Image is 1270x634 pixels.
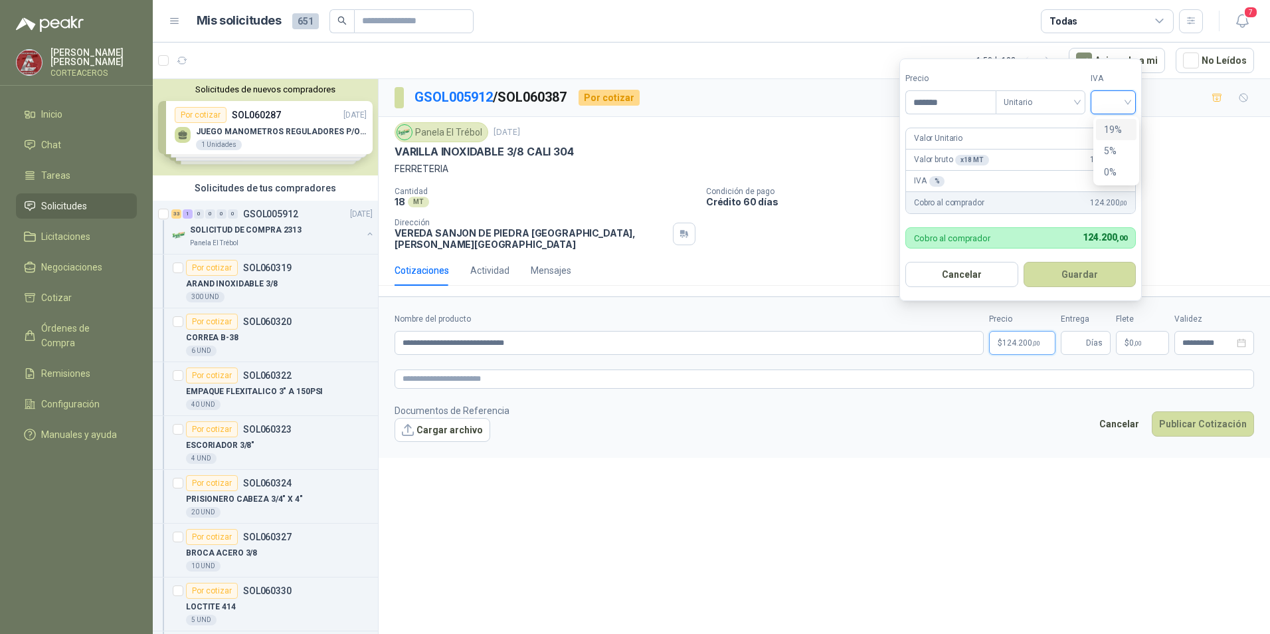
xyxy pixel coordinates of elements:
[1069,48,1165,73] button: Asignado a mi
[153,362,378,416] a: Por cotizarSOL060322EMPAQUE FLEXITALICO 3" A 150PSI40 UND
[395,218,668,227] p: Dirección
[186,453,217,464] div: 4 UND
[905,72,996,85] label: Precio
[243,371,292,380] p: SOL060322
[186,314,238,330] div: Por cotizar
[186,332,238,344] p: CORREA B-38
[41,321,124,350] span: Órdenes de Compra
[186,399,221,410] div: 40 UND
[186,601,236,613] p: LOCTITE 414
[989,313,1055,326] label: Precio
[1096,119,1136,140] div: 19%
[1116,331,1169,355] p: $ 0,00
[186,529,238,545] div: Por cotizar
[171,209,181,219] div: 33
[190,224,302,237] p: SOLICITUD DE COMPRA 2313
[1086,332,1103,354] span: Días
[228,209,238,219] div: 0
[579,90,640,106] div: Por cotizar
[395,263,449,278] div: Cotizaciones
[395,122,488,142] div: Panela El Trébol
[414,89,493,105] a: GSOL005912
[186,346,217,356] div: 6 UND
[1083,232,1127,243] span: 124.200
[1049,14,1077,29] div: Todas
[1092,411,1146,437] button: Cancelar
[186,278,278,290] p: ARAND INOXIDABLE 3/8
[190,238,238,249] p: Panela El Trébol
[395,418,490,442] button: Cargar archivo
[153,255,378,308] a: Por cotizarSOL060319ARAND INOXIDABLE 3/8300 UND
[17,50,42,75] img: Company Logo
[350,208,373,221] p: [DATE]
[243,317,292,326] p: SOL060320
[16,422,137,447] a: Manuales y ayuda
[1104,165,1129,179] div: 0%
[41,366,90,381] span: Remisiones
[16,16,84,32] img: Logo peakr
[243,425,292,434] p: SOL060323
[494,126,520,139] p: [DATE]
[1119,199,1127,207] span: ,00
[1090,197,1127,209] span: 124.200
[16,224,137,249] a: Licitaciones
[41,138,61,152] span: Chat
[16,102,137,127] a: Inicio
[955,155,988,165] div: x 18 MT
[186,368,238,383] div: Por cotizar
[1032,340,1040,347] span: ,00
[153,308,378,362] a: Por cotizarSOL060320CORREA B-386 UND
[153,524,378,578] a: Por cotizarSOL060327BROCA ACERO 3/810 UND
[50,48,137,66] p: [PERSON_NAME] [PERSON_NAME]
[153,175,378,201] div: Solicitudes de tus compradores
[914,154,989,166] p: Valor bruto
[395,227,668,250] p: VEREDA SANJON DE PIEDRA [GEOGRAPHIC_DATA] , [PERSON_NAME][GEOGRAPHIC_DATA]
[194,209,204,219] div: 0
[186,439,254,452] p: ESCORIADOR 3/8"
[1004,92,1077,112] span: Unitario
[243,209,298,219] p: GSOL005912
[397,125,412,140] img: Company Logo
[395,187,695,196] p: Cantidad
[408,197,429,207] div: MT
[243,586,292,595] p: SOL060330
[16,163,137,188] a: Tareas
[186,385,323,398] p: EMPAQUE FLEXITALICO 3" A 150PSI
[171,206,375,249] a: 33 1 0 0 0 0 GSOL005912[DATE] Company LogoSOLICITUD DE COMPRA 2313Panela El Trébol
[337,16,347,25] span: search
[1243,6,1258,19] span: 7
[1176,48,1254,73] button: No Leídos
[186,561,221,572] div: 10 UND
[1090,154,1127,166] span: 124.200
[395,161,1254,176] p: FERRETERIA
[197,11,282,31] h1: Mis solicitudes
[395,196,405,207] p: 18
[153,578,378,631] a: Por cotizarSOL060330LOCTITE 4145 UND
[1024,262,1136,287] button: Guardar
[989,331,1055,355] p: $124.200,00
[395,403,509,418] p: Documentos de Referencia
[158,84,373,94] button: Solicitudes de nuevos compradores
[16,391,137,417] a: Configuración
[1091,72,1136,85] label: IVA
[186,615,217,625] div: 5 UND
[183,209,193,219] div: 1
[292,13,319,29] span: 651
[914,175,945,187] p: IVA
[914,197,984,209] p: Cobro al comprador
[16,132,137,158] a: Chat
[1061,313,1111,326] label: Entrega
[395,145,573,159] p: VARILLA INOXIDABLE 3/8 CALI 304
[1002,339,1040,347] span: 124.200
[16,361,137,386] a: Remisiones
[41,260,102,274] span: Negociaciones
[41,427,117,442] span: Manuales y ayuda
[186,583,238,599] div: Por cotizar
[976,50,1058,71] div: 1 - 50 de 193
[243,478,292,488] p: SOL060324
[470,263,509,278] div: Actividad
[153,470,378,524] a: Por cotizarSOL060324PRISIONERO CABEZA 3/4" X 4"20 UND
[186,507,221,518] div: 20 UND
[1117,234,1127,243] span: ,00
[706,187,1265,196] p: Condición de pago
